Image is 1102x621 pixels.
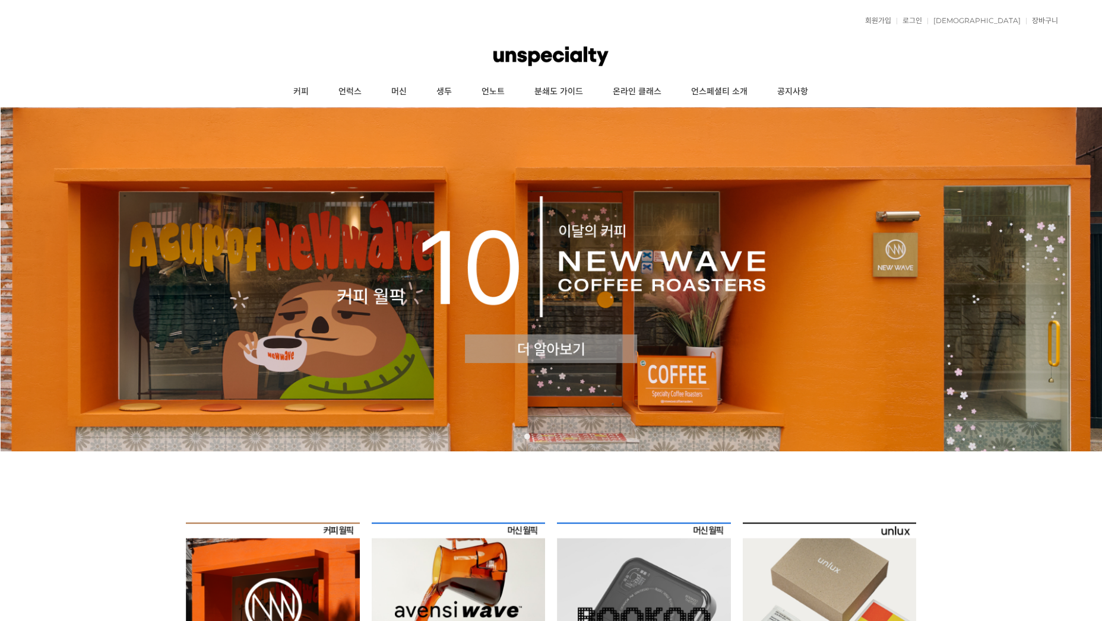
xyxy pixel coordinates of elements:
[897,17,922,24] a: 로그인
[598,77,676,107] a: 온라인 클래스
[762,77,823,107] a: 공지사항
[1026,17,1058,24] a: 장바구니
[536,434,542,440] a: 2
[560,434,566,440] a: 4
[524,434,530,440] a: 1
[859,17,891,24] a: 회원가입
[376,77,422,107] a: 머신
[676,77,762,107] a: 언스페셜티 소개
[467,77,520,107] a: 언노트
[548,434,554,440] a: 3
[572,434,578,440] a: 5
[520,77,598,107] a: 분쇄도 가이드
[278,77,324,107] a: 커피
[422,77,467,107] a: 생두
[324,77,376,107] a: 언럭스
[493,39,609,74] img: 언스페셜티 몰
[927,17,1021,24] a: [DEMOGRAPHIC_DATA]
